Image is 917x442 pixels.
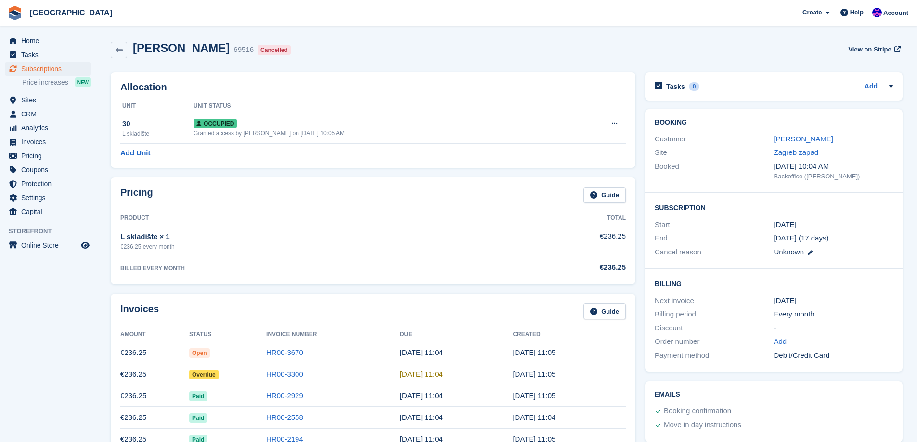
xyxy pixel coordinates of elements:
[664,405,731,417] div: Booking confirmation
[848,45,891,54] span: View on Stripe
[26,5,116,21] a: [GEOGRAPHIC_DATA]
[655,247,774,258] div: Cancel reason
[655,134,774,145] div: Customer
[655,147,774,158] div: Site
[774,148,819,156] a: Zagreb zapad
[21,239,79,252] span: Online Store
[5,135,91,149] a: menu
[513,413,555,421] time: 2025-05-21 09:04:49 UTC
[21,135,79,149] span: Invoices
[120,327,189,342] th: Amount
[850,8,864,17] span: Help
[266,348,303,356] a: HR00-3670
[21,177,79,190] span: Protection
[5,62,91,76] a: menu
[655,233,774,244] div: End
[655,350,774,361] div: Payment method
[21,34,79,48] span: Home
[666,82,685,91] h2: Tasks
[266,370,303,378] a: HR00-3300
[21,163,79,177] span: Coupons
[194,129,575,138] div: Granted access by [PERSON_NAME] on [DATE] 10:05 AM
[400,391,443,400] time: 2025-07-06 09:04:09 UTC
[120,264,480,273] div: BILLED EVERY MONTH
[5,34,91,48] a: menu
[802,8,822,17] span: Create
[655,323,774,334] div: Discount
[266,413,303,421] a: HR00-2558
[774,135,833,143] a: [PERSON_NAME]
[664,419,741,431] div: Move in day instructions
[583,303,626,319] a: Guide
[655,391,893,399] h2: Emails
[233,44,254,55] div: 69516
[655,295,774,306] div: Next invoice
[872,8,882,17] img: Ivan Gačić
[21,93,79,107] span: Sites
[189,348,210,358] span: Open
[120,385,189,407] td: €236.25
[22,77,91,88] a: Price increases NEW
[189,413,207,423] span: Paid
[883,8,908,18] span: Account
[774,309,893,320] div: Every month
[5,163,91,177] a: menu
[194,119,237,128] span: Occupied
[120,342,189,364] td: €236.25
[774,350,893,361] div: Debit/Credit Card
[189,327,266,342] th: Status
[655,309,774,320] div: Billing period
[189,370,219,379] span: Overdue
[21,48,79,62] span: Tasks
[774,219,797,230] time: 2025-01-21 00:00:00 UTC
[21,149,79,163] span: Pricing
[21,62,79,76] span: Subscriptions
[21,121,79,135] span: Analytics
[21,191,79,204] span: Settings
[480,226,626,256] td: €236.25
[5,149,91,163] a: menu
[120,148,150,159] a: Add Unit
[120,231,480,242] div: L skladište × 1
[480,262,626,273] div: €236.25
[5,121,91,135] a: menu
[120,242,480,251] div: €236.25 every month
[400,348,443,356] time: 2025-09-05 09:04:09 UTC
[258,45,291,55] div: Cancelled
[513,370,555,378] time: 2025-07-21 09:05:09 UTC
[655,219,774,230] div: Start
[655,161,774,181] div: Booked
[774,248,804,256] span: Unknown
[400,370,443,378] time: 2025-08-05 09:04:09 UTC
[194,99,575,114] th: Unit Status
[120,99,194,114] th: Unit
[5,239,91,252] a: menu
[513,391,555,400] time: 2025-06-21 09:05:05 UTC
[21,107,79,121] span: CRM
[689,82,700,91] div: 0
[480,211,626,226] th: Total
[655,202,893,212] h2: Subscription
[120,303,159,319] h2: Invoices
[122,118,194,129] div: 30
[865,81,878,92] a: Add
[655,278,893,288] h2: Billing
[120,187,153,203] h2: Pricing
[21,205,79,218] span: Capital
[122,129,194,138] div: L skladište
[5,205,91,218] a: menu
[120,364,189,385] td: €236.25
[5,177,91,190] a: menu
[79,240,91,251] a: Preview store
[266,327,400,342] th: Invoice Number
[774,234,829,242] span: [DATE] (17 days)
[5,48,91,62] a: menu
[189,391,207,401] span: Paid
[75,77,91,87] div: NEW
[583,187,626,203] a: Guide
[513,327,626,342] th: Created
[844,41,903,57] a: View on Stripe
[9,227,96,236] span: Storefront
[655,336,774,347] div: Order number
[655,119,893,126] h2: Booking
